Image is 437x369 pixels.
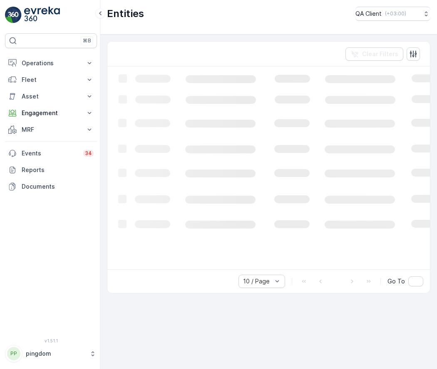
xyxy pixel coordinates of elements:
button: Asset [5,88,97,105]
div: PP [7,347,20,360]
p: ( +03:00 ) [385,10,406,17]
button: MRF [5,121,97,138]
p: pingdom [26,349,85,358]
p: Entities [107,7,144,20]
p: Asset [22,92,80,101]
a: Reports [5,162,97,178]
p: MRF [22,125,80,134]
span: Go To [387,277,405,285]
button: Fleet [5,71,97,88]
p: Engagement [22,109,80,117]
a: Documents [5,178,97,195]
span: v 1.51.1 [5,338,97,343]
img: logo_light-DOdMpM7g.png [24,7,60,23]
img: logo [5,7,22,23]
button: QA Client(+03:00) [355,7,430,21]
p: Clear Filters [362,50,398,58]
button: Clear Filters [345,47,403,61]
p: ⌘B [83,37,91,44]
p: Reports [22,166,94,174]
p: Documents [22,182,94,191]
p: Fleet [22,76,80,84]
button: Engagement [5,105,97,121]
p: QA Client [355,10,382,18]
button: PPpingdom [5,345,97,362]
p: Events [22,149,78,157]
button: Operations [5,55,97,71]
p: 34 [85,150,92,157]
a: Events34 [5,145,97,162]
p: Operations [22,59,80,67]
